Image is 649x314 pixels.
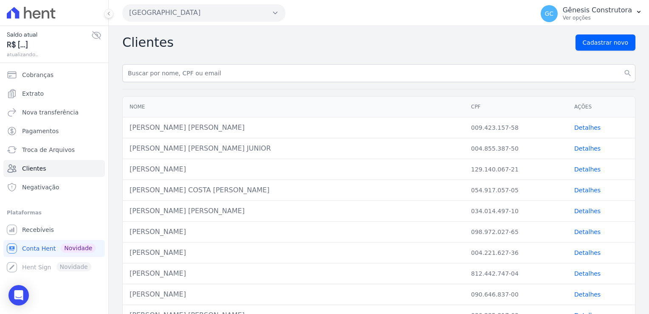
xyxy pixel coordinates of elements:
[122,64,635,82] input: Buscar por nome, CPF ou email
[130,268,457,279] div: [PERSON_NAME]
[3,179,105,196] a: Negativação
[574,124,601,131] a: Detalhes
[464,159,567,180] td: 129.140.067-21
[22,89,44,98] span: Extrato
[130,248,457,258] div: [PERSON_NAME]
[22,127,59,135] span: Pagamentos
[22,108,79,117] span: Nova transferência
[7,66,102,276] nav: Sidebar
[464,180,567,201] td: 054.917.057-05
[464,97,567,117] th: CPF
[574,145,601,152] a: Detalhes
[464,138,567,159] td: 004.855.387-50
[22,226,54,234] span: Recebíveis
[130,185,457,195] div: [PERSON_NAME] COSTA [PERSON_NAME]
[574,291,601,298] a: Detalhes
[464,222,567,243] td: 098.972.027-65
[574,187,601,194] a: Detalhes
[22,244,56,253] span: Conta Hent
[3,240,105,257] a: Conta Hent Novidade
[534,2,649,26] button: GC Gênesis Construtora Ver opções
[574,270,601,277] a: Detalhes
[7,39,91,51] span: R$ [...]
[130,227,457,237] div: [PERSON_NAME]
[130,289,457,300] div: [PERSON_NAME]
[61,243,96,253] span: Novidade
[464,263,567,284] td: 812.442.747-04
[122,35,174,50] h2: Clientes
[563,14,632,21] p: Ver opções
[545,11,553,17] span: GC
[3,141,105,158] a: Troca de Arquivos
[583,38,628,47] span: Cadastrar novo
[130,206,457,216] div: [PERSON_NAME] [PERSON_NAME]
[122,4,285,21] button: [GEOGRAPHIC_DATA]
[624,69,632,77] i: search
[574,249,601,256] a: Detalhes
[3,160,105,177] a: Clientes
[3,123,105,140] a: Pagamentos
[464,117,567,138] td: 009.423.157-58
[22,71,54,79] span: Cobranças
[620,64,635,82] button: search
[567,97,635,117] th: Ações
[7,208,102,218] div: Plataformas
[3,66,105,83] a: Cobranças
[3,104,105,121] a: Nova transferência
[574,208,601,214] a: Detalhes
[563,6,632,14] p: Gênesis Construtora
[574,166,601,173] a: Detalhes
[464,201,567,222] td: 034.014.497-10
[464,243,567,263] td: 004.221.627-36
[3,221,105,238] a: Recebíveis
[130,123,457,133] div: [PERSON_NAME] [PERSON_NAME]
[130,164,457,174] div: [PERSON_NAME]
[123,97,464,117] th: Nome
[7,30,91,39] span: Saldo atual
[7,51,91,58] span: atualizando...
[22,146,75,154] span: Troca de Arquivos
[22,183,59,191] span: Negativação
[22,164,46,173] span: Clientes
[130,143,457,154] div: [PERSON_NAME] [PERSON_NAME] JUNIOR
[8,285,29,305] div: Open Intercom Messenger
[3,85,105,102] a: Extrato
[464,284,567,305] td: 090.646.837-00
[576,34,635,51] a: Cadastrar novo
[574,228,601,235] a: Detalhes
